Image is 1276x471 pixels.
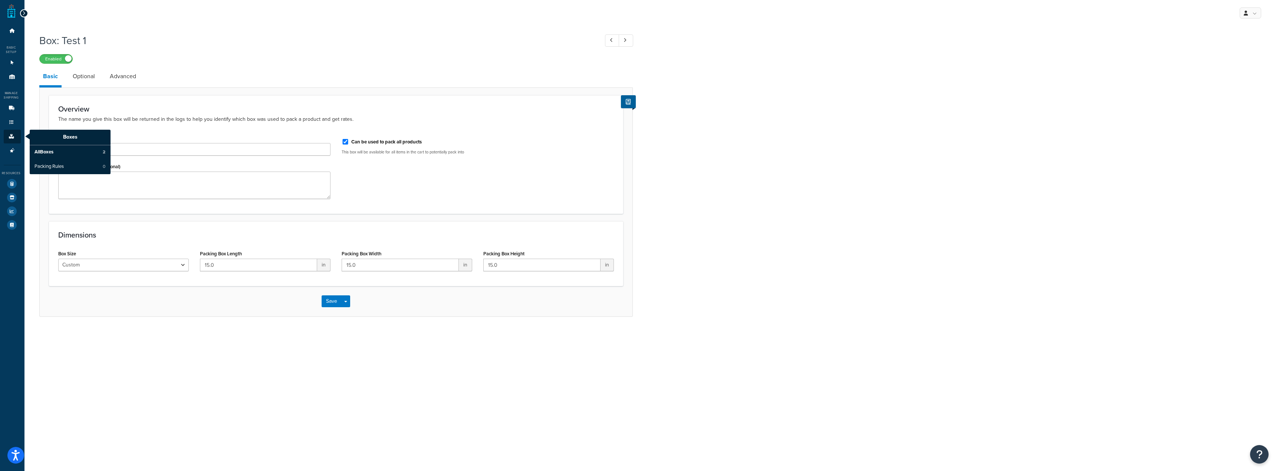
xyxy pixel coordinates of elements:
[4,70,21,84] li: Origins
[39,67,62,87] a: Basic
[605,34,619,47] a: Previous Record
[58,231,614,239] h3: Dimensions
[619,34,633,47] a: Next Record
[459,259,472,271] span: in
[106,67,140,85] a: Advanced
[30,160,111,174] a: Packing Rules0
[58,115,614,123] p: The name you give this box will be returned in the logs to help you identify which box was used t...
[4,116,21,129] li: Shipping Rules
[483,251,524,256] label: Packing Box Height
[58,251,76,256] label: Box Size
[4,24,21,38] li: Dashboard
[317,259,330,271] span: in
[4,144,21,157] li: Advanced Features
[4,191,21,204] li: Marketplace
[4,177,21,190] li: Test Your Rates
[322,295,342,307] button: Save
[200,251,242,256] label: Packing Box Length
[30,145,111,159] a: AllBoxes2
[39,33,591,48] h1: Box: Test 1
[4,56,21,70] li: Websites
[40,54,72,63] label: Enabled
[34,163,64,170] span: Packing Rules
[601,259,614,271] span: in
[34,149,53,156] span: All Boxes
[30,130,111,145] p: Boxes
[58,105,614,113] h3: Overview
[4,205,21,218] li: Analytics
[4,218,21,232] li: Help Docs
[1250,445,1269,464] button: Open Resource Center
[342,251,381,256] label: Packing Box Width
[103,149,105,155] span: 2
[351,139,422,145] label: Can be used to pack all products
[4,130,21,143] li: Boxes
[69,67,99,85] a: Optional
[342,149,614,155] p: This box will be available for all items in the cart to potentially pack into
[103,163,105,170] span: 0
[30,160,111,174] li: Packing Rules
[621,95,636,108] button: Show Help Docs
[4,102,21,115] li: Carriers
